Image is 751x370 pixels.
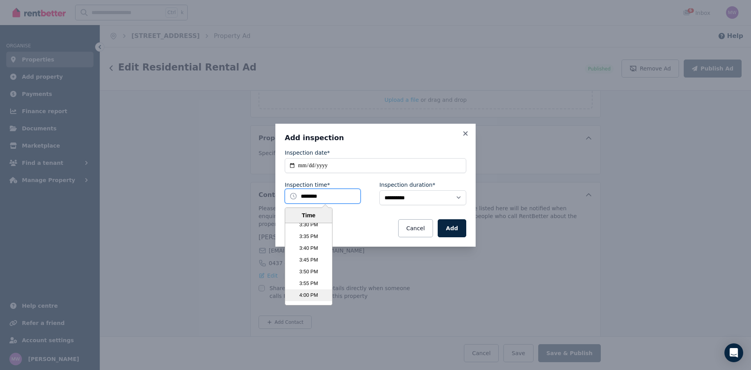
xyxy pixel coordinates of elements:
li: 3:55 PM [285,278,332,289]
div: Open Intercom Messenger [724,343,743,362]
li: 3:45 PM [285,254,332,266]
button: Cancel [398,219,433,237]
li: 4:00 PM [285,289,332,301]
label: Inspection date* [285,149,330,157]
button: Add [438,219,466,237]
li: 3:35 PM [285,231,332,242]
li: 4:05 PM [285,301,332,313]
li: 3:40 PM [285,242,332,254]
label: Inspection duration* [379,181,435,189]
li: 3:30 PM [285,219,332,231]
h3: Add inspection [285,133,466,143]
label: Inspection time* [285,181,330,189]
ul: Time [285,223,332,305]
div: Time [287,211,330,220]
li: 3:50 PM [285,266,332,278]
